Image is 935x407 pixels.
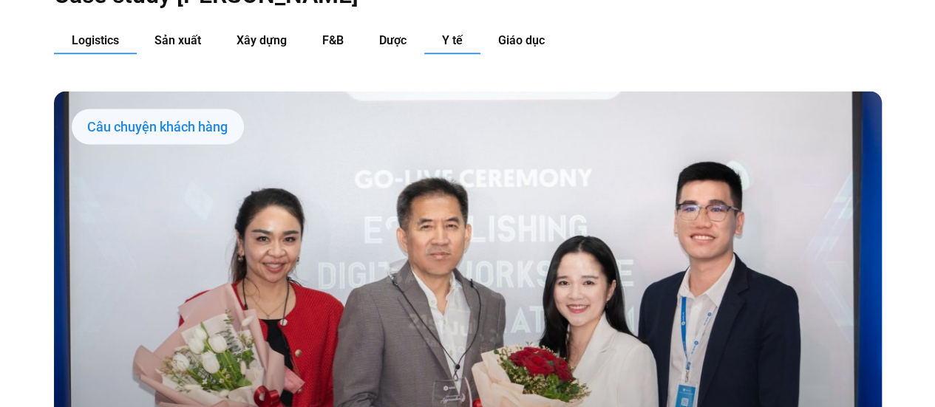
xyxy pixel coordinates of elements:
[379,33,407,47] span: Dược
[322,33,344,47] span: F&B
[498,33,545,47] span: Giáo dục
[72,33,119,47] span: Logistics
[442,33,463,47] span: Y tế
[72,109,244,145] div: Câu chuyện khách hàng
[237,33,287,47] span: Xây dựng
[154,33,201,47] span: Sản xuất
